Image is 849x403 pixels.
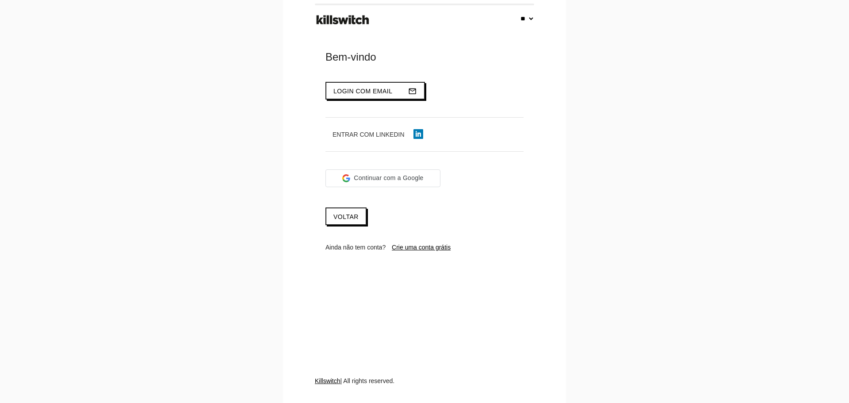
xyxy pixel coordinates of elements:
[315,377,340,384] a: Killswitch
[325,82,425,100] button: Login com emailmail_outline
[392,244,451,251] a: Crie uma conta grátis
[354,173,423,183] span: Continuar com a Google
[413,129,423,139] img: linkedin-icon.png
[333,131,405,138] span: Entrar com LinkedIn
[315,376,534,403] div: | All rights reserved.
[325,207,367,225] a: Voltar
[325,127,430,142] button: Entrar com LinkedIn
[325,50,524,64] div: Bem-vindo
[314,12,371,28] img: ks-logo-black-footer.png
[325,244,386,251] span: Ainda não tem conta?
[408,83,417,100] i: mail_outline
[333,88,393,95] span: Login com email
[325,169,440,187] div: Continuar com a Google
